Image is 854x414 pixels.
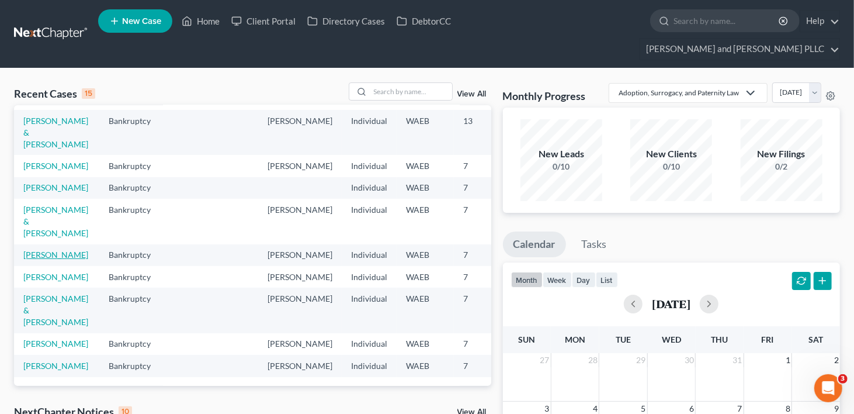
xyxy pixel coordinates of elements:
td: WAEB [397,155,454,177]
a: Directory Cases [301,11,391,32]
div: New Clients [630,147,712,161]
td: 7 [454,355,512,377]
td: Individual [342,288,397,333]
td: Bankruptcy [99,199,172,244]
td: Bankruptcy [99,244,172,266]
a: Home [176,11,225,32]
td: [PERSON_NAME] [258,155,342,177]
span: 28 [587,353,599,367]
td: [PERSON_NAME] [258,244,342,266]
span: Thu [711,334,728,344]
a: [PERSON_NAME] & [PERSON_NAME] [23,294,88,327]
td: Individual [342,177,397,199]
span: Tue [616,334,631,344]
td: Individual [342,333,397,355]
td: Individual [342,110,397,155]
span: 3 [838,374,848,384]
a: [PERSON_NAME] [23,161,88,171]
td: 7 [454,155,512,177]
span: 27 [539,353,551,367]
button: list [596,272,618,288]
span: 30 [683,353,695,367]
td: [PERSON_NAME] [258,110,342,155]
td: Bankruptcy [99,110,172,155]
span: 31 [732,353,744,367]
td: Bankruptcy [99,266,172,288]
span: Mon [565,334,585,344]
td: WAEB [397,177,454,199]
span: 29 [636,353,647,367]
td: Individual [342,199,397,244]
td: 13 [454,110,512,155]
a: [PERSON_NAME] [23,272,88,282]
div: New Leads [520,147,602,161]
a: Tasks [571,232,617,257]
td: Individual [342,266,397,288]
a: [PERSON_NAME] & [PERSON_NAME] [23,116,88,149]
span: Wed [662,334,681,344]
td: [PERSON_NAME] [258,266,342,288]
span: Sat [808,334,823,344]
a: Client Portal [225,11,301,32]
td: Bankruptcy [99,355,172,377]
a: [PERSON_NAME] [23,361,88,371]
button: day [572,272,596,288]
a: [PERSON_NAME] [23,339,88,349]
td: Individual [342,155,397,177]
td: Individual [342,355,397,377]
button: month [511,272,543,288]
div: 15 [82,88,95,99]
div: 0/2 [741,161,822,172]
h2: [DATE] [652,298,690,310]
td: [PERSON_NAME] [258,333,342,355]
span: 2 [833,353,840,367]
a: DebtorCC [391,11,457,32]
div: 0/10 [520,161,602,172]
td: 7 [454,266,512,288]
div: Recent Cases [14,87,95,101]
span: Fri [762,334,774,344]
a: Calendar [503,232,566,257]
td: 7 [454,244,512,266]
td: WAEB [397,244,454,266]
button: week [543,272,572,288]
div: New Filings [741,147,822,161]
td: 7 [454,177,512,199]
td: Bankruptcy [99,155,172,177]
a: [PERSON_NAME] and [PERSON_NAME] PLLC [640,39,839,60]
td: 7 [454,199,512,244]
td: WAEB [397,199,454,244]
div: Adoption, Surrogacy, and Paternity Law [619,88,739,98]
td: Bankruptcy [99,177,172,199]
td: [PERSON_NAME] [258,355,342,377]
td: WAEB [397,110,454,155]
a: [PERSON_NAME] [23,182,88,192]
td: WAEB [397,355,454,377]
td: 7 [454,333,512,355]
a: Help [800,11,839,32]
a: [PERSON_NAME] & [PERSON_NAME] [23,205,88,238]
td: WAEB [397,266,454,288]
td: [PERSON_NAME] [258,199,342,244]
iframe: Intercom live chat [814,374,842,402]
input: Search by name... [674,10,780,32]
td: 7 [454,288,512,333]
span: New Case [122,17,161,26]
td: Individual [342,244,397,266]
td: Bankruptcy [99,333,172,355]
td: WAEB [397,333,454,355]
span: Sun [518,334,535,344]
td: WAEB [397,288,454,333]
span: 1 [784,353,791,367]
a: [PERSON_NAME] [23,250,88,260]
h3: Monthly Progress [503,89,586,103]
a: View All [457,90,487,98]
td: Bankruptcy [99,288,172,333]
td: [PERSON_NAME] [258,288,342,333]
div: 0/10 [630,161,712,172]
input: Search by name... [370,83,452,100]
